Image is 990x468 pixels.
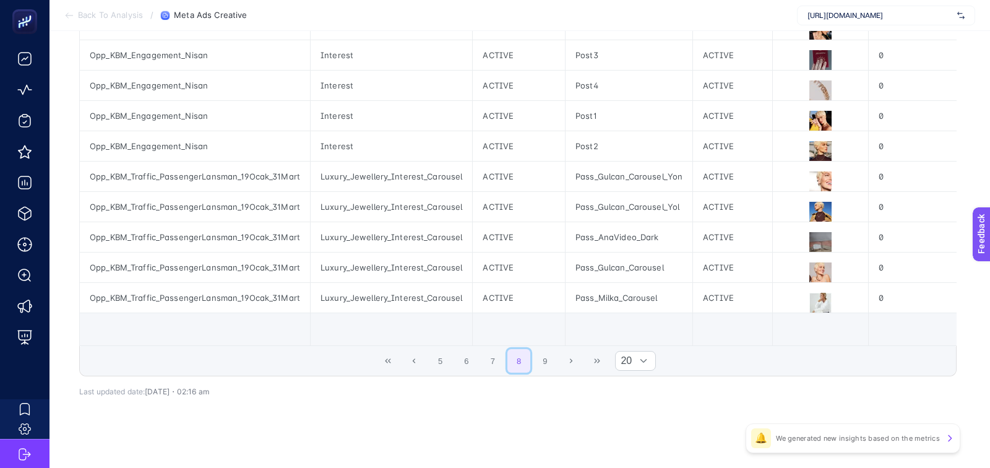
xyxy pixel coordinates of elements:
span: Feedback [7,4,47,14]
div: ACTIVE [473,40,565,70]
div: ACTIVE [473,253,565,282]
div: 0 [869,222,965,252]
div: ACTIVE [693,71,772,100]
div: Post2 [566,131,692,161]
div: Post3 [566,40,692,70]
div: ACTIVE [693,192,772,222]
button: 5 [429,349,452,373]
div: Pass_Gulcan_Carousel_Yol [566,192,692,222]
div: ACTIVE [693,222,772,252]
button: Last Page [585,349,609,373]
div: ACTIVE [693,162,772,191]
div: 0 [869,40,965,70]
div: Interest [311,40,472,70]
div: Interest [311,101,472,131]
div: ACTIVE [473,101,565,131]
div: Post1 [566,101,692,131]
div: Post4 [566,71,692,100]
div: 0 [869,71,965,100]
span: Rows per page [616,352,632,370]
div: Opp_KBM_Engagement_Nisan [80,40,310,70]
p: We generated new insights based on the metrics [776,433,940,443]
div: Opp_KBM_Engagement_Nisan [80,71,310,100]
div: Luxury_Jewellery_Interest_Carousel [311,283,472,313]
button: 6 [455,349,478,373]
div: Opp_KBM_Traffic_PassengerLansman_19Ocak_31Mart [80,283,310,313]
button: Previous Page [403,349,426,373]
div: Interest [311,71,472,100]
div: Opp_KBM_Traffic_PassengerLansman_19Ocak_31Mart [80,222,310,252]
span: / [150,10,153,20]
div: Luxury_Jewellery_Interest_Carousel [311,192,472,222]
span: Meta Ads Creative [174,11,247,20]
button: 9 [533,349,557,373]
div: 0 [869,283,965,313]
span: [DATE]・02:16 am [145,387,209,396]
div: ACTIVE [473,131,565,161]
div: ACTIVE [473,222,565,252]
div: Interest [311,131,472,161]
div: ACTIVE [693,40,772,70]
div: 🔔 [751,428,771,448]
div: ACTIVE [693,283,772,313]
div: Pass_AnaVideo_Dark [566,222,692,252]
div: Opp_KBM_Engagement_Nisan [80,101,310,131]
div: ACTIVE [693,101,772,131]
button: First Page [376,349,400,373]
div: 0 [869,101,965,131]
button: Next Page [559,349,583,373]
div: Opp_KBM_Traffic_PassengerLansman_19Ocak_31Mart [80,253,310,282]
div: 0 [869,253,965,282]
button: 8 [507,349,531,373]
div: Luxury_Jewellery_Interest_Carousel [311,253,472,282]
div: Luxury_Jewellery_Interest_Carousel [311,222,472,252]
span: [URL][DOMAIN_NAME] [807,11,952,20]
div: 0 [869,192,965,222]
button: 7 [481,349,504,373]
div: 0 [869,162,965,191]
div: Opp_KBM_Traffic_PassengerLansman_19Ocak_31Mart [80,192,310,222]
div: ACTIVE [473,162,565,191]
div: 0 [869,131,965,161]
div: ACTIVE [473,283,565,313]
div: Opp_KBM_Traffic_PassengerLansman_19Ocak_31Mart [80,162,310,191]
div: ACTIVE [693,131,772,161]
div: Pass_Gulcan_Carousel [566,253,692,282]
img: svg%3e [957,9,965,22]
div: ACTIVE [693,253,772,282]
div: Pass_Milka_Carousel [566,283,692,313]
div: Opp_KBM_Engagement_Nisan [80,131,310,161]
div: ACTIVE [473,192,565,222]
div: ACTIVE [473,71,565,100]
div: Pass_Gulcan_Carousel_Yon [566,162,692,191]
div: Luxury_Jewellery_Interest_Carousel [311,162,472,191]
span: Last updated date: [79,387,145,396]
span: Back To Analysis [78,11,143,20]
